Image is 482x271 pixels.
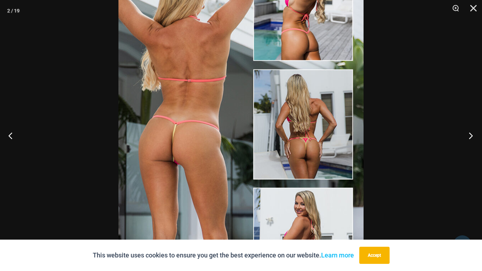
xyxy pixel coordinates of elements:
a: Learn more [321,251,354,259]
p: This website uses cookies to ensure you get the best experience on our website. [93,250,354,261]
button: Accept [359,247,390,264]
div: 2 / 19 [7,5,20,16]
button: Next [455,118,482,153]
